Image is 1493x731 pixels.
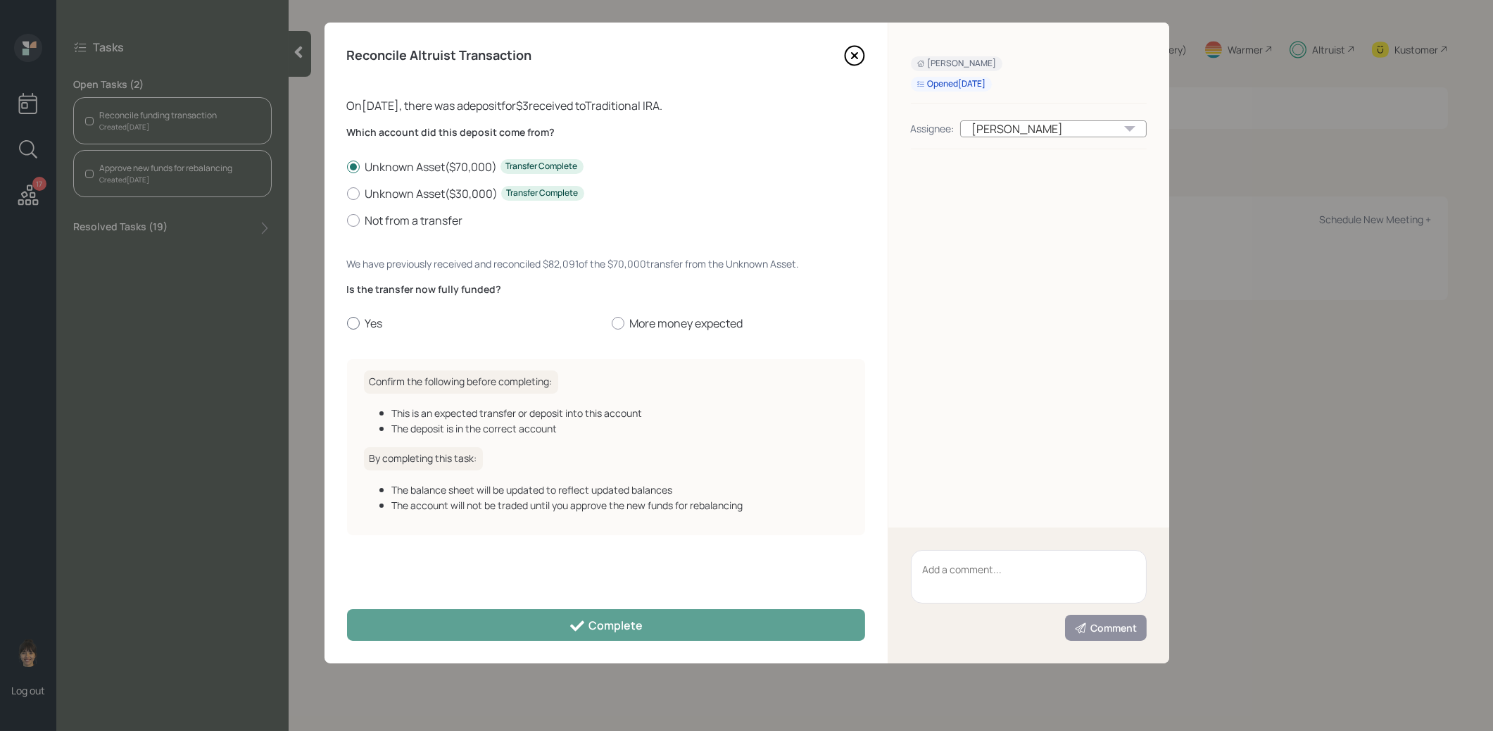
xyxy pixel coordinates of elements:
button: Complete [347,609,865,641]
div: Opened [DATE] [916,78,986,90]
button: Comment [1065,615,1147,641]
div: We have previously received and reconciled $82,091 of the $70,000 transfer from the Unknown Asset . [347,256,865,271]
div: The account will not be traded until you approve the new funds for rebalancing [392,498,848,513]
label: Yes [347,315,600,331]
label: Unknown Asset ( $70,000 ) [347,159,865,175]
label: Not from a transfer [347,213,865,228]
div: [PERSON_NAME] [916,58,997,70]
label: Which account did this deposit come from? [347,125,865,139]
div: Complete [569,618,643,635]
div: The deposit is in the correct account [392,421,848,436]
div: On [DATE] , there was a deposit for $3 received to Traditional IRA . [347,97,865,114]
label: More money expected [612,315,865,331]
div: This is an expected transfer or deposit into this account [392,406,848,420]
div: Transfer Complete [506,161,578,173]
div: Assignee: [911,121,955,136]
div: Transfer Complete [507,187,579,199]
h4: Reconcile Altruist Transaction [347,48,532,63]
h6: By completing this task: [364,447,483,470]
h6: Confirm the following before completing: [364,370,558,394]
div: The balance sheet will be updated to reflect updated balances [392,482,848,497]
label: Is the transfer now fully funded? [347,282,865,296]
div: Comment [1074,621,1138,635]
label: Unknown Asset ( $30,000 ) [347,186,865,201]
div: [PERSON_NAME] [960,120,1147,137]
